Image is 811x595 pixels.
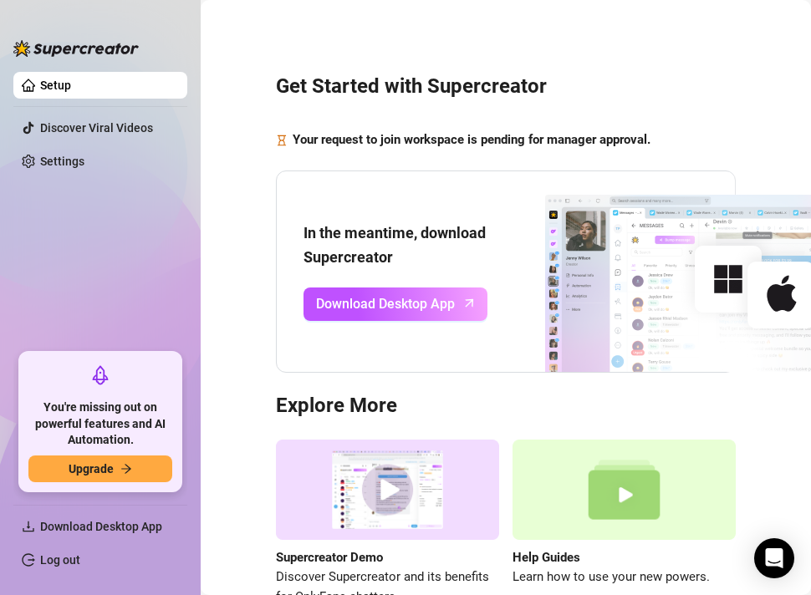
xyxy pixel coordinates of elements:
[513,550,580,565] strong: Help Guides
[28,399,172,449] span: You're missing out on powerful features and AI Automation.
[40,121,153,135] a: Discover Viral Videos
[40,520,162,533] span: Download Desktop App
[40,79,71,92] a: Setup
[276,130,288,150] span: hourglass
[276,440,499,540] img: supercreator demo
[40,553,80,567] a: Log out
[90,365,110,385] span: rocket
[316,293,455,314] span: Download Desktop App
[513,440,736,540] img: help guides
[276,74,736,100] h3: Get Started with Supercreator
[303,287,487,321] a: Download Desktop Apparrow-up
[69,462,114,475] span: Upgrade
[28,455,172,482] button: Upgradearrow-right
[276,550,383,565] strong: Supercreator Demo
[13,40,139,57] img: logo-BBDzfeDw.svg
[460,293,479,313] span: arrow-up
[513,567,736,587] span: Learn how to use your new powers.
[22,520,35,533] span: download
[303,224,486,265] strong: In the meantime, download Supercreator
[276,393,736,420] h3: Explore More
[40,155,84,168] a: Settings
[293,132,650,147] strong: Your request to join workspace is pending for manager approval.
[120,463,132,475] span: arrow-right
[754,538,794,578] div: Open Intercom Messenger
